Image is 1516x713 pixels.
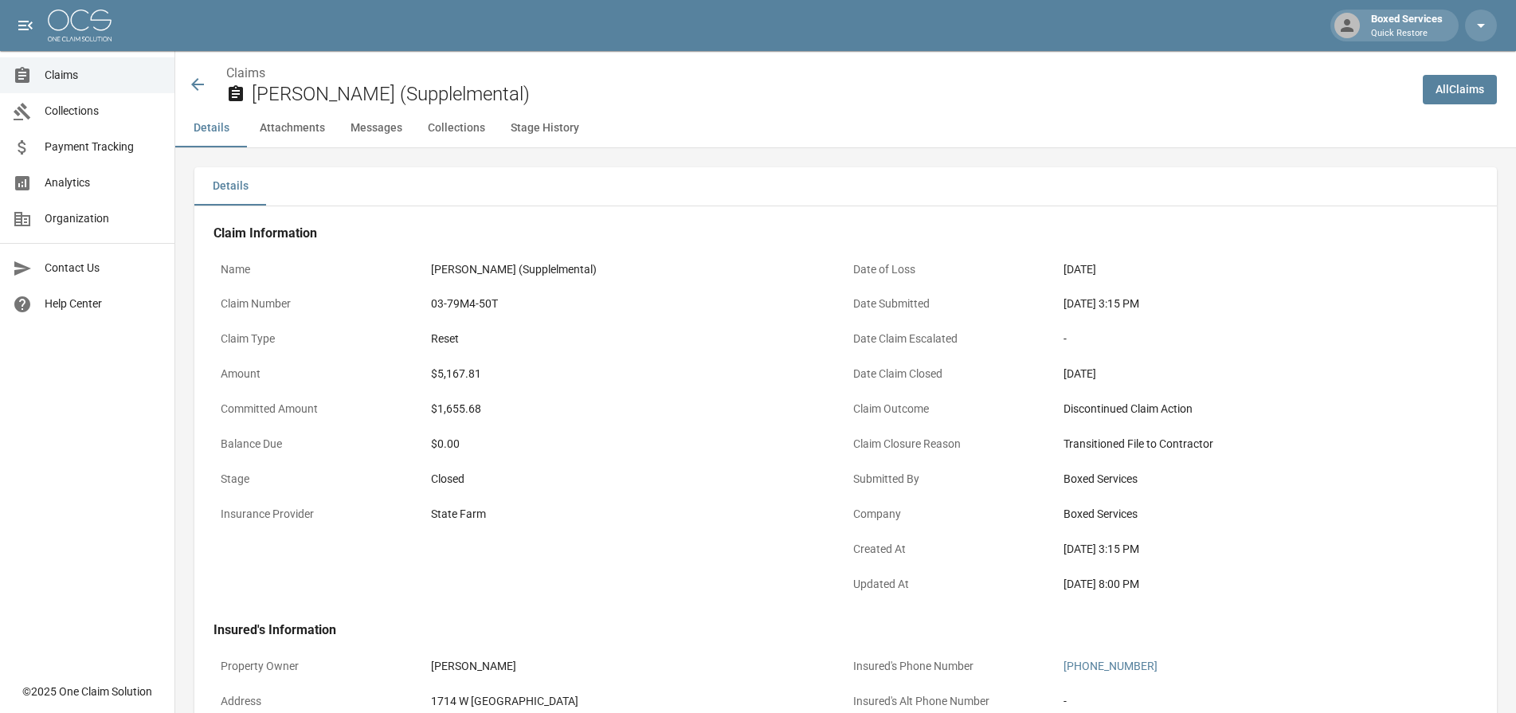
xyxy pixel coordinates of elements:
span: Claims [45,67,162,84]
p: Property Owner [213,651,424,682]
button: Messages [338,109,415,147]
p: Claim Type [213,323,424,355]
button: Details [194,167,266,206]
h2: [PERSON_NAME] (Supplelmental) [252,83,1410,106]
div: Reset [431,331,838,347]
a: [PHONE_NUMBER] [1064,660,1158,672]
div: Boxed Services [1064,471,1471,488]
div: [DATE] 3:15 PM [1064,296,1471,312]
div: Discontinued Claim Action [1064,401,1471,417]
p: Amount [213,358,424,390]
button: Attachments [247,109,338,147]
div: 1714 W [GEOGRAPHIC_DATA] [431,693,838,710]
div: Closed [431,471,838,488]
p: Committed Amount [213,394,424,425]
div: State Farm [431,506,838,523]
p: Claim Outcome [846,394,1056,425]
span: Contact Us [45,260,162,276]
p: Date of Loss [846,254,1056,285]
p: Insured's Phone Number [846,651,1056,682]
div: Boxed Services [1365,11,1449,40]
h4: Insured's Information [213,622,1478,638]
div: Boxed Services [1064,506,1471,523]
span: Collections [45,103,162,119]
div: [DATE] [1064,366,1471,382]
span: Payment Tracking [45,139,162,155]
p: Claim Closure Reason [846,429,1056,460]
span: Analytics [45,174,162,191]
button: Details [175,109,247,147]
p: Submitted By [846,464,1056,495]
a: Claims [226,65,265,80]
div: - [1064,331,1471,347]
div: $1,655.68 [431,401,838,417]
p: Updated At [846,569,1056,600]
p: Date Claim Closed [846,358,1056,390]
p: Date Claim Escalated [846,323,1056,355]
a: AllClaims [1423,75,1497,104]
p: Stage [213,464,424,495]
p: Insurance Provider [213,499,424,530]
div: [DATE] 3:15 PM [1064,541,1471,558]
button: open drawer [10,10,41,41]
div: [PERSON_NAME] [431,658,838,675]
p: Balance Due [213,429,424,460]
nav: breadcrumb [226,64,1410,83]
div: © 2025 One Claim Solution [22,684,152,699]
div: Transitioned File to Contractor [1064,436,1471,452]
div: details tabs [194,167,1497,206]
div: [PERSON_NAME] (Supplelmental) [431,261,838,278]
div: $5,167.81 [431,366,838,382]
div: $0.00 [431,436,838,452]
button: Collections [415,109,498,147]
button: Stage History [498,109,592,147]
p: Date Submitted [846,288,1056,319]
p: Quick Restore [1371,27,1443,41]
p: Name [213,254,424,285]
div: [DATE] 8:00 PM [1064,576,1471,593]
div: [DATE] [1064,261,1471,278]
p: Claim Number [213,288,424,319]
span: Organization [45,210,162,227]
p: Created At [846,534,1056,565]
h4: Claim Information [213,225,1478,241]
img: ocs-logo-white-transparent.png [48,10,112,41]
p: Company [846,499,1056,530]
div: 03-79M4-50T [431,296,838,312]
div: anchor tabs [175,109,1516,147]
span: Help Center [45,296,162,312]
div: - [1064,693,1471,710]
